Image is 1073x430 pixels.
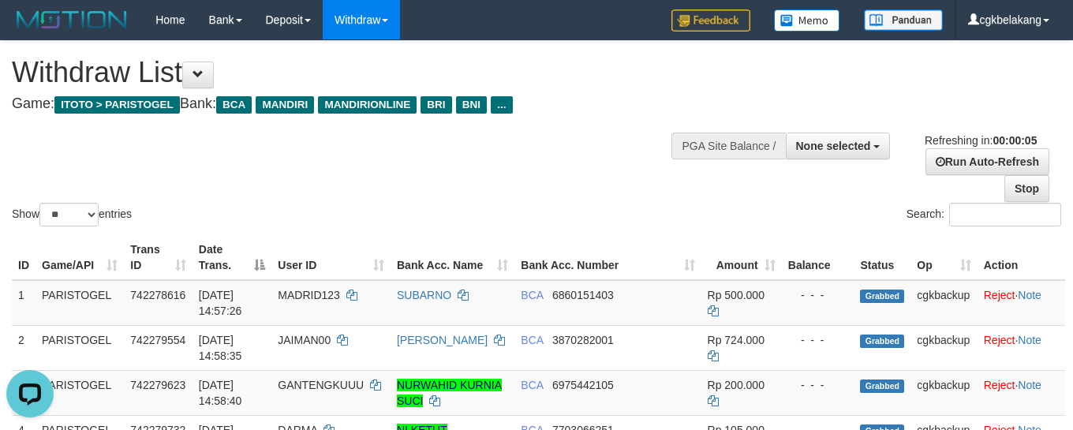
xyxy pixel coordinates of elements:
th: Op: activate to sort column ascending [910,235,977,280]
select: Showentries [39,203,99,226]
td: cgkbackup [910,280,977,326]
th: ID [12,235,36,280]
img: MOTION_logo.png [12,8,132,32]
div: - - - [788,287,848,303]
span: Grabbed [860,290,904,303]
td: · [978,370,1065,415]
span: Grabbed [860,335,904,348]
span: BCA [521,379,543,391]
th: Trans ID: activate to sort column ascending [124,235,193,280]
th: User ID: activate to sort column ascending [271,235,391,280]
span: MADRID123 [278,289,340,301]
a: Reject [984,379,1015,391]
span: [DATE] 14:58:40 [199,379,242,407]
div: - - - [788,332,848,348]
td: PARISTOGEL [36,280,124,326]
a: SUBARNO [397,289,451,301]
span: BCA [216,96,252,114]
div: PGA Site Balance / [671,133,785,159]
a: Stop [1004,175,1049,202]
span: Rp 500.000 [708,289,765,301]
span: BCA [521,334,543,346]
h1: Withdraw List [12,57,700,88]
img: Button%20Memo.svg [774,9,840,32]
button: None selected [786,133,891,159]
td: · [978,325,1065,370]
button: Open LiveChat chat widget [6,6,54,54]
span: 742279623 [130,379,185,391]
span: BNI [456,96,487,114]
span: 742279554 [130,334,185,346]
span: Rp 200.000 [708,379,765,391]
span: JAIMAN00 [278,334,331,346]
span: BRI [421,96,451,114]
td: 1 [12,280,36,326]
label: Show entries [12,203,132,226]
span: 742278616 [130,289,185,301]
a: Note [1018,334,1041,346]
span: Copy 6860151403 to clipboard [552,289,614,301]
a: Reject [984,334,1015,346]
th: Date Trans.: activate to sort column descending [193,235,271,280]
td: cgkbackup [910,325,977,370]
a: Note [1018,379,1041,391]
a: [PERSON_NAME] [397,334,488,346]
span: MANDIRIONLINE [318,96,417,114]
span: None selected [796,140,871,152]
th: Bank Acc. Number: activate to sort column ascending [514,235,701,280]
strong: 00:00:05 [993,134,1037,147]
td: 2 [12,325,36,370]
th: Amount: activate to sort column ascending [701,235,782,280]
th: Action [978,235,1065,280]
th: Bank Acc. Name: activate to sort column ascending [391,235,514,280]
span: Grabbed [860,380,904,393]
input: Search: [949,203,1061,226]
span: [DATE] 14:58:35 [199,334,242,362]
img: panduan.png [864,9,943,31]
a: NURWAHID KURNIA SUCI [397,379,502,407]
td: PARISTOGEL [36,325,124,370]
span: MANDIRI [256,96,314,114]
span: GANTENGKUUU [278,379,364,391]
div: - - - [788,377,848,393]
span: Rp 724.000 [708,334,765,346]
span: ITOTO > PARISTOGEL [54,96,180,114]
th: Game/API: activate to sort column ascending [36,235,124,280]
td: cgkbackup [910,370,977,415]
span: Refreshing in: [925,134,1037,147]
td: · [978,280,1065,326]
h4: Game: Bank: [12,96,700,112]
label: Search: [907,203,1061,226]
span: BCA [521,289,543,301]
th: Balance [782,235,854,280]
a: Reject [984,289,1015,301]
span: Copy 3870282001 to clipboard [552,334,614,346]
a: Run Auto-Refresh [925,148,1049,175]
a: Note [1018,289,1041,301]
span: Copy 6975442105 to clipboard [552,379,614,391]
th: Status [854,235,910,280]
span: ... [491,96,512,114]
td: PARISTOGEL [36,370,124,415]
span: [DATE] 14:57:26 [199,289,242,317]
img: Feedback.jpg [671,9,750,32]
